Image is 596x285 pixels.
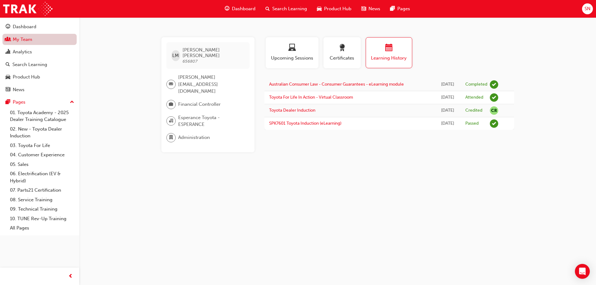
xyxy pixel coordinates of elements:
[260,2,312,15] a: search-iconSearch Learning
[317,5,322,13] span: car-icon
[13,86,25,93] div: News
[269,121,341,126] a: SPK7601 Toyota Induction (eLearning)
[7,124,77,141] a: 02. New - Toyota Dealer Induction
[361,5,366,13] span: news-icon
[266,37,318,68] button: Upcoming Sessions
[225,5,229,13] span: guage-icon
[2,46,77,58] a: Analytics
[13,73,40,81] div: Product Hub
[6,49,10,55] span: chart-icon
[6,37,10,42] span: people-icon
[439,81,456,88] div: Sun Jul 13 2025 16:45:23 GMT+0800 (Australian Western Standard Time)
[366,37,412,68] button: Learning History
[465,95,483,100] div: Attended
[288,44,296,52] span: laptop-icon
[2,21,77,33] a: Dashboard
[6,74,10,80] span: car-icon
[2,71,77,83] a: Product Hub
[323,37,361,68] button: Certificates
[439,120,456,127] div: Tue Oct 15 2024 12:09:08 GMT+0800 (Australian Western Standard Time)
[169,117,173,125] span: organisation-icon
[6,62,10,68] span: search-icon
[328,55,356,62] span: Certificates
[13,23,36,30] div: Dashboard
[490,119,498,128] span: learningRecordVerb_PASS-icon
[269,82,404,87] a: Australian Consumer Law - Consumer Guarantees - eLearning module
[490,80,498,89] span: learningRecordVerb_COMPLETE-icon
[178,101,221,108] span: Financial Controller
[270,55,314,62] span: Upcoming Sessions
[338,44,346,52] span: award-icon
[385,44,393,52] span: calendar-icon
[7,214,77,224] a: 10. TUNE Rev-Up Training
[582,3,593,14] button: SN
[183,47,244,58] span: [PERSON_NAME] [PERSON_NAME]
[6,100,10,105] span: pages-icon
[2,20,77,96] button: DashboardMy TeamAnalyticsSearch LearningProduct HubNews
[324,5,351,12] span: Product Hub
[178,74,245,95] span: [PERSON_NAME][EMAIL_ADDRESS][DOMAIN_NAME]
[7,150,77,160] a: 04. Customer Experience
[356,2,385,15] a: news-iconNews
[169,100,173,109] span: briefcase-icon
[371,55,407,62] span: Learning History
[490,93,498,102] span: learningRecordVerb_ATTEND-icon
[7,141,77,150] a: 03. Toyota For Life
[368,5,380,12] span: News
[7,108,77,124] a: 01. Toyota Academy - 2025 Dealer Training Catalogue
[465,121,479,127] div: Passed
[6,87,10,93] span: news-icon
[13,99,25,106] div: Pages
[2,84,77,96] a: News
[575,264,590,279] div: Open Intercom Messenger
[2,59,77,70] a: Search Learning
[232,5,255,12] span: Dashboard
[6,24,10,30] span: guage-icon
[465,82,487,87] div: Completed
[7,169,77,185] a: 06. Electrification (EV & Hybrid)
[2,34,77,45] a: My Team
[12,61,47,68] div: Search Learning
[465,108,482,114] div: Credited
[439,107,456,114] div: Tue Mar 25 2025 20:00:00 GMT+0800 (Australian Western Standard Time)
[7,160,77,169] a: 05. Sales
[272,5,307,12] span: Search Learning
[183,59,197,64] span: 656807
[3,2,52,16] img: Trak
[178,134,210,141] span: Administration
[7,195,77,205] a: 08. Service Training
[169,134,173,142] span: department-icon
[7,185,77,195] a: 07. Parts21 Certification
[7,204,77,214] a: 09. Technical Training
[70,98,74,106] span: up-icon
[68,273,73,280] span: prev-icon
[490,106,498,115] span: null-icon
[269,108,315,113] a: Toyota Dealer Induction
[178,114,245,128] span: Esperance Toyota - ESPERANCE
[220,2,260,15] a: guage-iconDashboard
[312,2,356,15] a: car-iconProduct Hub
[265,5,270,13] span: search-icon
[2,96,77,108] button: Pages
[439,94,456,101] div: Wed Apr 09 2025 10:00:00 GMT+0800 (Australian Western Standard Time)
[397,5,410,12] span: Pages
[172,52,179,59] span: LM
[269,95,353,100] a: Toyota For Life In Action - Virtual Classroom
[169,80,173,88] span: email-icon
[385,2,415,15] a: pages-iconPages
[13,48,32,56] div: Analytics
[585,5,590,12] span: SN
[7,223,77,233] a: All Pages
[390,5,395,13] span: pages-icon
